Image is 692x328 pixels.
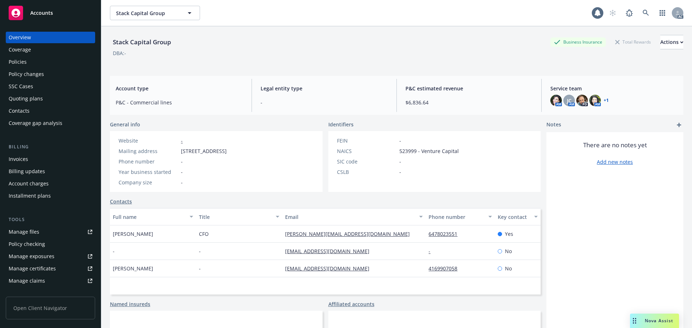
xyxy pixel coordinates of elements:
span: Stack Capital Group [116,9,178,17]
div: Total Rewards [612,37,655,46]
img: photo [550,95,562,106]
span: CFO [199,230,209,238]
span: [PERSON_NAME] [113,265,153,272]
span: - [199,247,201,255]
div: Stack Capital Group [110,37,174,47]
span: Service team [550,85,678,92]
a: Policy changes [6,68,95,80]
a: Manage BORs [6,287,95,299]
a: Policies [6,56,95,68]
div: Phone number [429,213,484,221]
a: Manage certificates [6,263,95,274]
span: JC [567,97,572,104]
span: Legal entity type [261,85,388,92]
div: FEIN [337,137,396,144]
div: Quoting plans [9,93,43,104]
a: [PERSON_NAME][EMAIL_ADDRESS][DOMAIN_NAME] [285,230,416,237]
a: Start snowing [605,6,620,20]
div: Overview [9,32,31,43]
a: Switch app [655,6,670,20]
div: DBA: - [113,49,126,57]
a: Coverage [6,44,95,55]
a: Named insureds [110,300,150,308]
a: Affiliated accounts [328,300,374,308]
span: - [113,247,115,255]
span: No [505,247,512,255]
a: Contacts [6,105,95,117]
span: - [181,168,183,176]
a: Manage claims [6,275,95,287]
span: - [199,265,201,272]
div: Company size [119,179,178,186]
button: Phone number [426,208,494,225]
span: No [505,265,512,272]
div: CSLB [337,168,396,176]
div: Drag to move [630,314,639,328]
a: Quoting plans [6,93,95,104]
div: Manage claims [9,275,45,287]
span: Open Client Navigator [6,297,95,319]
a: Manage exposures [6,251,95,262]
a: Installment plans [6,190,95,202]
div: Mailing address [119,147,178,155]
div: Year business started [119,168,178,176]
a: Policy checking [6,238,95,250]
button: Email [282,208,426,225]
a: Search [639,6,653,20]
div: Contacts [9,105,30,117]
div: Manage files [9,226,39,238]
div: NAICS [337,147,396,155]
a: Invoices [6,153,95,165]
span: There are no notes yet [583,141,647,149]
div: Email [285,213,415,221]
span: General info [110,121,140,128]
div: Policy checking [9,238,45,250]
a: Contacts [110,198,132,205]
span: - [399,158,401,165]
div: Billing updates [9,166,45,177]
div: Title [199,213,271,221]
div: Policy changes [9,68,44,80]
a: Overview [6,32,95,43]
div: Key contact [498,213,530,221]
div: Manage BORs [9,287,43,299]
a: +1 [604,98,609,103]
a: [EMAIL_ADDRESS][DOMAIN_NAME] [285,248,375,255]
div: SIC code [337,158,396,165]
div: Coverage [9,44,31,55]
div: Tools [6,216,95,223]
div: Manage exposures [9,251,54,262]
span: - [181,179,183,186]
a: - [429,248,436,255]
button: Key contact [495,208,541,225]
a: Coverage gap analysis [6,117,95,129]
span: P&C - Commercial lines [116,99,243,106]
button: Full name [110,208,196,225]
span: [STREET_ADDRESS] [181,147,227,155]
a: Account charges [6,178,95,189]
span: $6,836.64 [405,99,533,106]
button: Title [196,208,282,225]
div: Phone number [119,158,178,165]
a: Billing updates [6,166,95,177]
div: Policies [9,56,27,68]
div: Billing [6,143,95,150]
a: Report a Bug [622,6,636,20]
a: 4169907058 [429,265,463,272]
span: Yes [505,230,513,238]
span: Accounts [30,10,53,16]
a: Manage files [6,226,95,238]
span: Nova Assist [645,318,673,324]
img: photo [589,95,601,106]
button: Stack Capital Group [110,6,200,20]
span: - [399,168,401,176]
a: Add new notes [597,158,633,166]
span: - [261,99,388,106]
span: P&C estimated revenue [405,85,533,92]
button: Actions [660,35,683,49]
span: Notes [546,121,561,129]
button: Nova Assist [630,314,679,328]
div: Website [119,137,178,144]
